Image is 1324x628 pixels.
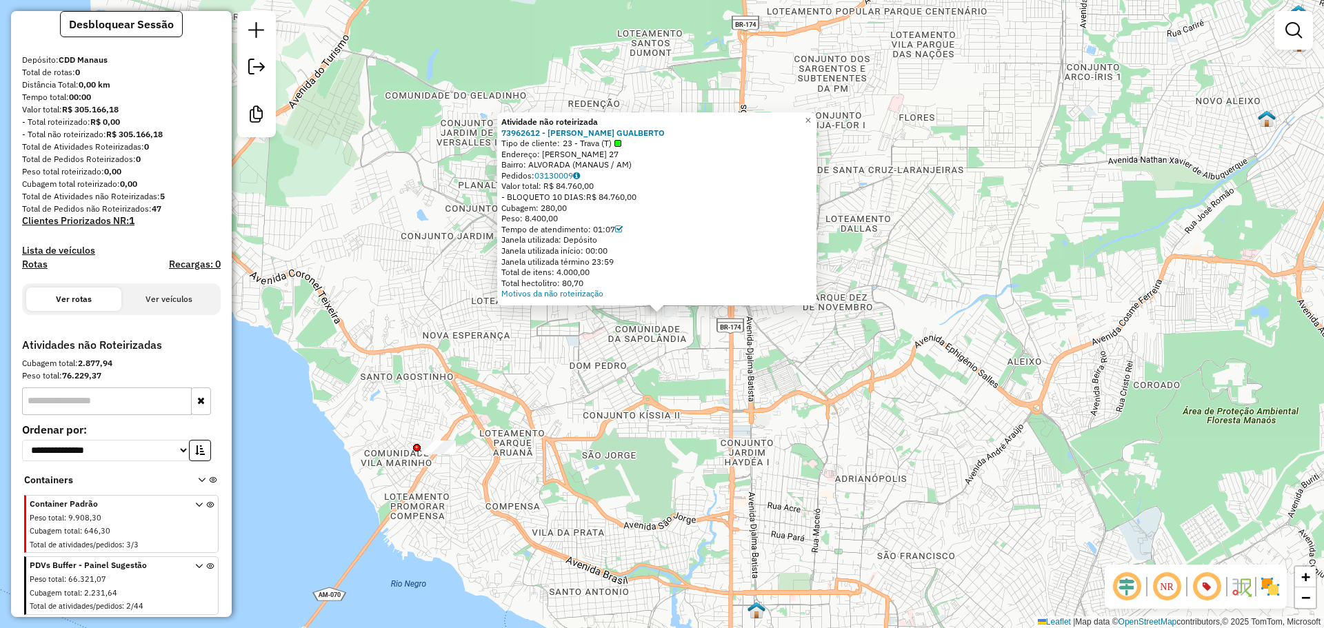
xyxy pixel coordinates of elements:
a: Zoom in [1295,567,1316,587]
strong: 0 [136,154,141,164]
span: Total de atividades/pedidos [30,540,122,549]
strong: 76.229,37 [62,370,101,381]
span: 9.908,30 [68,513,101,523]
button: Ordem crescente [189,440,211,461]
span: Cubagem total [30,588,80,598]
span: : [80,588,82,598]
strong: 0 [75,67,80,77]
span: : [64,513,66,523]
div: Janela utilizada início: 00:00 [501,245,812,256]
span: Containers [24,473,180,487]
span: : [122,540,124,549]
span: 646,30 [84,526,110,536]
img: Exibir/Ocultar setores [1259,576,1281,598]
a: Com service time [615,224,623,234]
div: - BLOQUETO 10 DIAS: [501,192,812,203]
i: Observações [573,172,580,180]
a: Exportar sessão [243,53,270,84]
strong: R$ 305.166,18 [106,129,163,139]
strong: 2.877,94 [78,358,112,368]
div: - Total não roteirizado: [22,128,221,141]
div: Total de Atividades não Roteirizadas: [22,190,221,203]
button: Ver rotas [26,287,121,311]
h4: Lista de veículos [22,245,221,256]
span: × [805,114,811,126]
strong: R$ 0,00 [90,117,120,127]
strong: 0,00 km [79,79,110,90]
a: Rotas [22,259,48,270]
div: Total de Pedidos não Roteirizados: [22,203,221,215]
span: : [122,601,124,611]
div: Cubagem total: [22,357,221,369]
span: 66.321,07 [68,574,106,584]
span: : [80,526,82,536]
div: Depósito: [22,54,221,66]
div: - Total roteirizado: [22,116,221,128]
strong: Atividade não roteirizada [501,117,598,127]
div: Total de Atividades Roteirizadas: [22,141,221,153]
div: Total hectolitro: 80,70 [501,278,812,289]
button: Ver veículos [121,287,217,311]
div: Tempo total: [22,91,221,103]
span: 3/3 [126,540,139,549]
span: 2/44 [126,601,143,611]
div: Peso: 8.400,00 [501,213,812,224]
a: Close popup [800,112,816,129]
span: + [1301,568,1310,585]
div: Valor total: [22,103,221,116]
div: Total de itens: 4.000,00 [501,267,812,278]
span: PDVs Buffer - Painel Sugestão [30,559,179,571]
span: 23 - Trava (T) [563,138,621,149]
div: Pedidos: [501,170,812,181]
div: Total de Pedidos Roteirizados: [22,153,221,165]
strong: R$ 305.166,18 [62,104,119,114]
button: Desbloquear Sessão [60,11,183,37]
h4: Clientes Priorizados NR: [22,215,221,227]
div: Atividade não roteirizada - OTANIEL G. GUALBERTO [645,307,679,321]
span: Total de atividades/pedidos [30,601,122,611]
span: Container Padrão [30,498,179,510]
span: Ocultar deslocamento [1110,570,1143,603]
a: Exibir filtros [1280,17,1307,44]
strong: 47 [152,203,161,214]
div: Valor total: R$ 84.760,00 [501,181,812,192]
div: Bairro: ALVORADA (MANAUS / AM) [501,159,812,170]
strong: 0,00 [120,179,137,189]
div: Total de rotas: [22,66,221,79]
span: | [1073,617,1075,627]
div: Tempo de atendimento: 01:07 [501,224,812,235]
h4: Recargas: 0 [169,259,221,270]
span: R$ 84.760,00 [586,192,636,202]
span: Ocultar NR [1150,570,1183,603]
span: − [1301,589,1310,606]
div: Endereço: [PERSON_NAME] 27 [501,149,812,160]
div: Cubagem total roteirizado: [22,178,221,190]
a: 03130009 [534,170,580,181]
div: Janela utilizada término 23:59 [501,256,812,267]
strong: 0 [144,141,149,152]
strong: 1 [129,214,134,227]
img: 2226 - Warecloud Tancredo Neves II [1290,4,1307,22]
a: 73962612 - [PERSON_NAME] GUALBERTO [501,128,665,138]
a: Motivos da não roteirização [501,288,603,298]
a: Zoom out [1295,587,1316,608]
strong: 00:00 [69,92,91,102]
h4: Atividades não Roteirizadas [22,338,221,352]
div: Tipo de cliente: [501,138,812,149]
label: Ordenar por: [22,421,221,438]
div: Cubagem: 280,00 [501,203,812,214]
span: Peso total [30,513,64,523]
div: Atividade não roteirizada - MERCANTIL NOVA ERA L [421,440,456,454]
a: Leaflet [1038,617,1071,627]
a: Nova sessão e pesquisa [243,17,270,48]
span: 2.231,64 [84,588,117,598]
div: Distância Total: [22,79,221,91]
span: Exibir número da rota [1190,570,1223,603]
span: : [64,574,66,584]
strong: CDD Manaus [59,54,108,65]
div: Map data © contributors,© 2025 TomTom, Microsoft [1034,616,1324,628]
span: Cubagem total [30,526,80,536]
div: Peso total: [22,369,221,382]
